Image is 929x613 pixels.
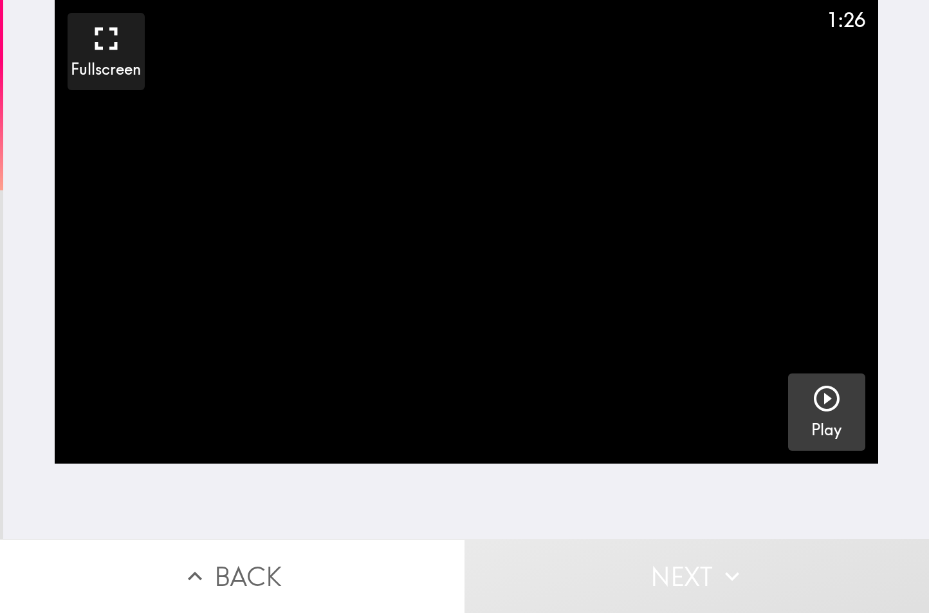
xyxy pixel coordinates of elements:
button: Next [464,539,929,613]
h5: Fullscreen [71,59,141,80]
h5: Play [811,419,842,441]
div: 1:26 [827,6,865,33]
button: Fullscreen [68,13,145,90]
button: Play [788,373,865,451]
